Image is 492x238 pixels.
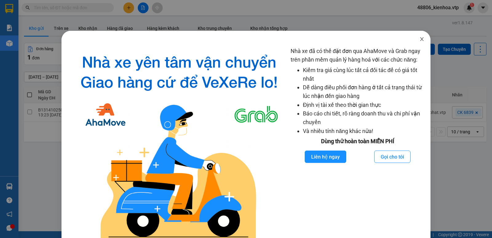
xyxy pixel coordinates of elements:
span: Liên hệ ngay [311,153,340,161]
div: Dùng thử hoàn toàn MIỄN PHÍ [291,137,424,146]
li: Dễ dàng điều phối đơn hàng ở tất cả trạng thái từ lúc nhận đến giao hàng [303,83,424,101]
span: close [419,37,424,42]
button: Gọi cho tôi [374,151,411,163]
li: Kiểm tra giá cùng lúc tất cả đối tác để có giá tốt nhất [303,66,424,83]
button: Close [413,31,430,48]
span: Gọi cho tôi [381,153,404,161]
li: Báo cáo chi tiết, rõ ràng doanh thu và chi phí vận chuyển [303,109,424,127]
li: Định vị tài xế theo thời gian thực [303,101,424,109]
li: Và nhiều tính năng khác nữa! [303,127,424,135]
button: Liên hệ ngay [305,151,346,163]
